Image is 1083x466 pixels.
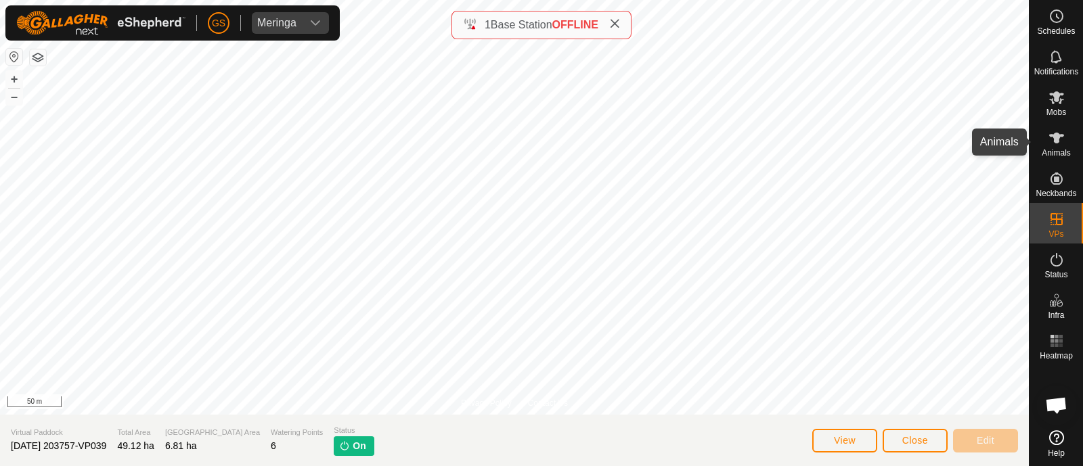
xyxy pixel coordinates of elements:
span: OFFLINE [552,19,598,30]
button: + [6,71,22,87]
span: Heatmap [1040,352,1073,360]
span: Help [1048,449,1065,457]
span: Mobs [1046,108,1066,116]
button: Map Layers [30,49,46,66]
button: Edit [953,429,1018,452]
span: 1 [485,19,491,30]
span: Schedules [1037,27,1075,35]
span: [DATE] 203757-VP039 [11,440,106,451]
a: Privacy Policy [461,397,512,409]
button: – [6,89,22,105]
div: Meringa [257,18,296,28]
span: View [834,435,856,446]
span: GS [212,16,225,30]
span: 49.12 ha [117,440,154,451]
span: Infra [1048,311,1064,319]
button: Close [883,429,948,452]
button: View [812,429,877,452]
span: On [353,439,366,453]
span: Status [334,425,374,436]
span: VPs [1048,230,1063,238]
span: [GEOGRAPHIC_DATA] Area [165,427,260,438]
span: Animals [1042,149,1071,157]
span: Close [902,435,928,446]
span: Meringa [252,12,302,34]
img: turn-on [339,440,350,451]
span: Virtual Paddock [11,427,106,438]
a: Contact Us [528,397,568,409]
span: Base Station [491,19,552,30]
span: Neckbands [1036,189,1076,197]
a: Help [1030,425,1083,463]
span: Edit [977,435,994,446]
div: dropdown trigger [302,12,329,34]
span: Total Area [117,427,154,438]
span: Notifications [1034,68,1078,76]
img: Gallagher Logo [16,11,185,35]
button: Reset Map [6,49,22,65]
div: Open chat [1036,385,1077,425]
span: Watering Points [271,427,323,438]
span: 6 [271,440,276,451]
span: Status [1044,271,1067,279]
span: 6.81 ha [165,440,197,451]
